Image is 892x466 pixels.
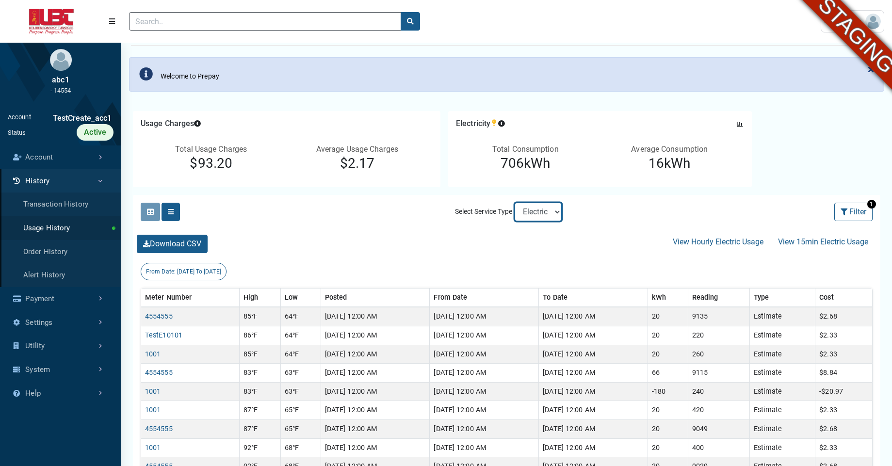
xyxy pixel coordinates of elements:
button: View Hourly Electric Usage [666,233,770,251]
p: 706 [456,155,595,172]
a: 4554555 [145,425,173,433]
td: [DATE] 12:00 AM [321,364,430,383]
td: Estimate [749,326,815,345]
div: Account [8,112,31,124]
th: High [239,288,280,307]
th: Low [280,288,321,307]
td: 63°F [280,364,321,383]
td: Estimate [749,420,815,439]
td: $2.33 [815,326,873,345]
td: [DATE] 12:00 AM [321,438,430,457]
td: [DATE] 12:00 AM [539,326,648,345]
td: 65°F [280,420,321,439]
span: From Date: [146,268,176,275]
td: $2.33 [815,345,873,364]
div: Active [77,124,114,141]
td: 20 [648,345,688,364]
div: abc1 [8,74,114,86]
td: 86°F [239,326,280,345]
span: User Settings [824,16,865,26]
td: 65°F [280,401,321,420]
td: $2.68 [815,420,873,439]
p: Average Usage Charges [281,144,433,155]
div: Welcome to Prepay [161,71,219,81]
th: Type [749,288,815,307]
td: 20 [648,420,688,439]
td: 64°F [280,307,321,326]
td: [DATE] 12:00 AM [321,307,430,326]
td: [DATE] 12:00 AM [430,401,539,420]
td: $8.84 [815,364,873,383]
button: search [401,12,420,31]
td: 240 [688,382,749,401]
button: Chart for Electricity [735,120,744,129]
td: [DATE] 12:00 AM [430,307,539,326]
td: -180 [648,382,688,401]
td: [DATE] 12:00 AM [430,420,539,439]
th: To Date [539,288,648,307]
a: 4554555 [145,369,173,377]
span: kWh [664,155,690,171]
span: kWh [524,155,550,171]
td: [DATE] 12:00 AM [430,345,539,364]
td: 20 [648,401,688,420]
th: kWh [648,288,688,307]
td: 64°F [280,345,321,364]
td: [DATE] 12:00 AM [430,382,539,401]
td: 20 [648,307,688,326]
span: 1 [867,200,876,209]
td: [DATE] 12:00 AM [539,345,648,364]
td: 85°F [239,345,280,364]
a: 1001 [145,350,161,358]
td: 68°F [280,438,321,457]
th: Cost [815,288,873,307]
input: Search [129,12,401,31]
td: 420 [688,401,749,420]
td: [DATE] 12:00 AM [430,326,539,345]
td: [DATE] 12:00 AM [430,438,539,457]
td: [DATE] 12:00 AM [539,382,648,401]
td: 66 [648,364,688,383]
span: [DATE] To [DATE] [177,268,221,275]
a: 4554555 [145,312,173,321]
a: User Settings [821,10,884,32]
th: Reading [688,288,749,307]
td: [DATE] 12:00 AM [321,420,430,439]
td: [DATE] 12:00 AM [321,326,430,345]
div: - 14554 [8,86,114,95]
td: Estimate [749,382,815,401]
button: Filter [834,203,873,221]
td: 83°F [239,382,280,401]
td: 260 [688,345,749,364]
td: 85°F [239,307,280,326]
td: [DATE] 12:00 AM [539,401,648,420]
td: 220 [688,326,749,345]
td: Estimate [749,401,815,420]
td: $2.33 [815,401,873,420]
span: × [868,63,874,76]
td: Estimate [749,345,815,364]
div: Status [8,128,26,137]
a: 1001 [145,387,161,396]
td: [DATE] 12:00 AM [321,345,430,364]
h2: Usage Charges [141,119,194,128]
td: 83°F [239,364,280,383]
td: 9049 [688,420,749,439]
p: 16 [595,155,745,172]
button: Download CSV [137,235,208,253]
td: 9135 [688,307,749,326]
p: Average Consumption [595,144,745,155]
button: View 15min Electric Usage [772,233,875,251]
a: TestE10101 [145,331,182,339]
div: TestCreate_acc1 [31,112,114,124]
td: [DATE] 12:00 AM [539,364,648,383]
td: [DATE] 12:00 AM [539,307,648,326]
td: Estimate [749,307,815,326]
p: $2.17 [281,155,433,172]
td: [DATE] 12:00 AM [321,382,430,401]
label: Select Service Type [453,205,515,219]
th: Posted [321,288,430,307]
a: 1001 [145,444,161,452]
img: ALTSK Logo [8,9,95,34]
td: 63°F [280,382,321,401]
